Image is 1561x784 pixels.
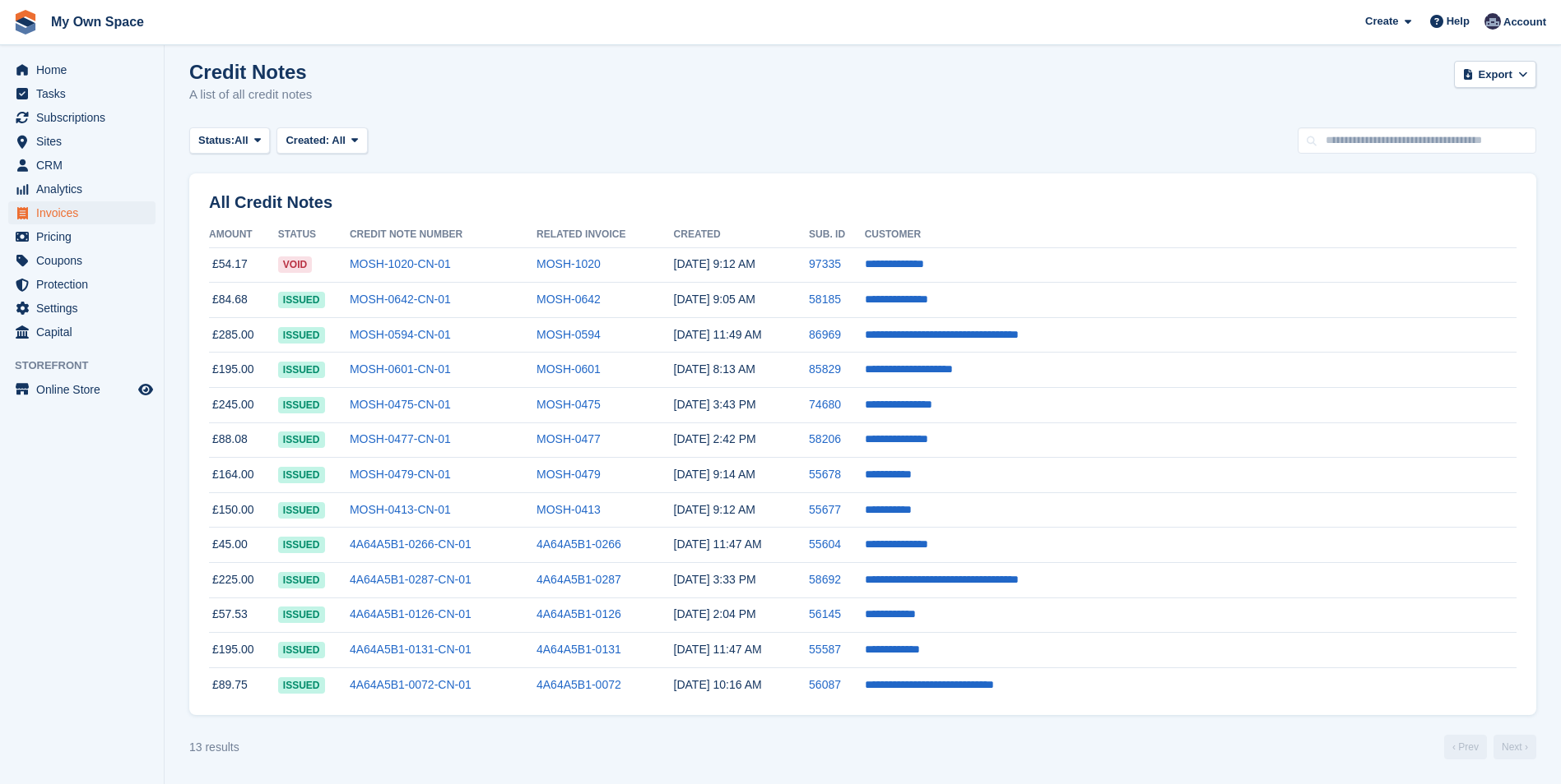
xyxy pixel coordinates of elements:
span: Pricing [36,225,135,248]
p: A list of all credit notes [189,85,312,104]
span: Capital [36,321,135,344]
a: 58185 [809,293,841,306]
a: 4A64A5B1-0126 [537,607,621,620]
img: Gary Chamberlain [1484,13,1501,30]
span: issued [278,467,325,483]
time: 2025-04-28 08:14:16 UTC [674,468,755,481]
a: 4A64A5B1-0287 [537,573,621,586]
span: Subscriptions [36,106,135,129]
a: MOSH-0413 [537,503,601,516]
a: 85829 [809,362,841,376]
time: 2025-06-03 08:05:08 UTC [674,293,755,306]
time: 2024-10-31 10:16:56 UTC [674,678,762,691]
a: menu [8,178,156,201]
a: menu [8,249,156,272]
td: £89.75 [209,667,278,702]
td: £45.00 [209,528,278,563]
a: menu [8,82,156,105]
a: MOSH-0642-CN-01 [350,293,451,306]
a: MOSH-0479 [537,468,601,481]
span: issued [278,677,325,694]
a: 55587 [809,643,841,656]
img: stora-icon-8386f47178a22dfd0bd8f6a31ec36ba5ce8667c1dd55bd0f319d3a0aa187defe.svg [13,10,38,35]
td: £150.00 [209,492,278,528]
th: Customer [865,222,1517,248]
td: £195.00 [209,633,278,668]
a: 4A64A5B1-0131 [537,643,621,656]
span: issued [278,572,325,588]
td: £225.00 [209,563,278,598]
span: Create [1365,13,1398,30]
span: Coupons [36,249,135,272]
a: menu [8,225,156,248]
a: menu [8,297,156,320]
a: 4A64A5B1-0072 [537,678,621,691]
a: 4A64A5B1-0266 [537,537,621,551]
a: MOSH-0475 [537,398,601,411]
a: 97335 [809,257,841,270]
time: 2024-12-16 15:33:44 UTC [674,573,756,586]
a: MOSH-1020 [537,257,601,270]
a: 4A64A5B1-0266-CN-01 [350,537,472,551]
td: £88.08 [209,422,278,458]
span: All [332,134,346,146]
time: 2024-11-20 14:04:35 UTC [674,607,756,620]
a: 55604 [809,537,841,551]
a: 4A64A5B1-0287-CN-01 [350,573,472,586]
a: MOSH-0475-CN-01 [350,398,451,411]
span: CRM [36,154,135,177]
a: 58206 [809,432,841,445]
th: Credit Note Number [350,222,537,248]
span: issued [278,362,325,378]
a: menu [8,130,156,153]
span: Tasks [36,82,135,105]
a: menu [8,273,156,296]
span: Protection [36,273,135,296]
a: menu [8,378,156,401]
a: MOSH-0601 [537,362,601,376]
time: 2025-05-27 10:49:55 UTC [674,328,762,341]
a: Next [1494,735,1536,759]
a: Preview store [136,380,156,399]
a: 4A64A5B1-0126-CN-01 [350,607,472,620]
a: 86969 [809,328,841,341]
td: £285.00 [209,317,278,353]
span: issued [278,537,325,553]
th: Sub. ID [809,222,865,248]
span: Status: [198,132,235,149]
td: £195.00 [209,353,278,388]
span: Export [1479,67,1512,83]
td: £57.53 [209,597,278,633]
button: Created: All [276,127,367,154]
td: £54.17 [209,247,278,283]
a: menu [8,321,156,344]
a: 58692 [809,573,841,586]
span: Help [1447,13,1470,30]
span: Sites [36,130,135,153]
time: 2025-05-25 07:13:23 UTC [674,362,755,376]
span: Storefront [15,357,164,374]
a: MOSH-0594 [537,328,601,341]
time: 2025-05-09 14:43:04 UTC [674,398,756,411]
a: 55677 [809,503,841,516]
span: issued [278,606,325,623]
th: Amount [209,222,278,248]
a: 56145 [809,607,841,620]
a: menu [8,58,156,81]
td: £245.00 [209,388,278,423]
a: MOSH-1020-CN-01 [350,257,451,270]
span: issued [278,431,325,448]
span: Settings [36,297,135,320]
span: issued [278,642,325,658]
span: Created: [286,134,329,146]
span: issued [278,292,325,308]
a: menu [8,106,156,129]
a: MOSH-0477 [537,432,601,445]
a: My Own Space [44,8,151,35]
span: issued [278,502,325,519]
a: 56087 [809,678,841,691]
a: 74680 [809,398,841,411]
nav: Page [1441,735,1540,759]
h1: Credit Notes [189,61,312,83]
a: 4A64A5B1-0072-CN-01 [350,678,472,691]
